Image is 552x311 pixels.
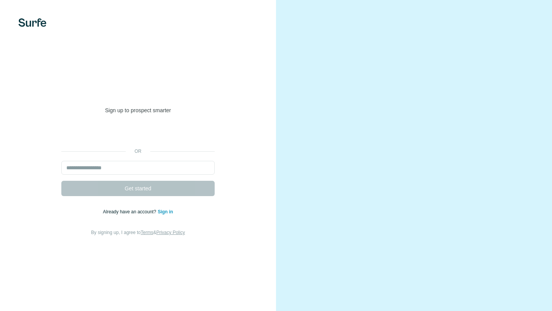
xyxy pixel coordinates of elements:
[61,74,215,105] h1: Welcome to [GEOGRAPHIC_DATA]
[126,148,150,155] p: or
[61,106,215,114] p: Sign up to prospect smarter
[18,18,46,27] img: Surfe's logo
[91,230,185,235] span: By signing up, I agree to &
[141,230,153,235] a: Terms
[156,230,185,235] a: Privacy Policy
[158,209,173,214] a: Sign in
[58,126,219,142] iframe: Bouton "Se connecter avec Google"
[103,209,158,214] span: Already have an account?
